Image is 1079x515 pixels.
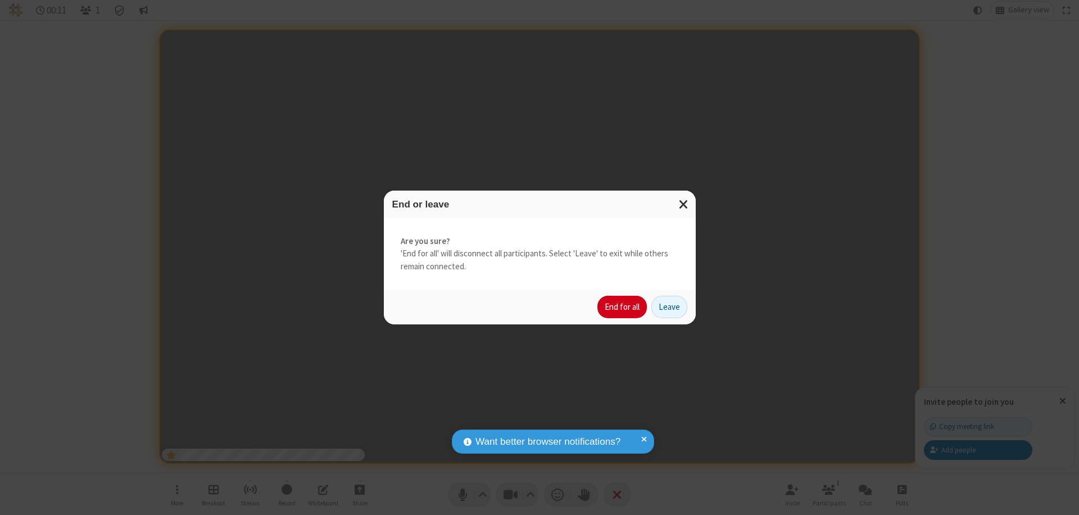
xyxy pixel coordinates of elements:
div: 'End for all' will disconnect all participants. Select 'Leave' to exit while others remain connec... [384,218,696,290]
span: Want better browser notifications? [475,435,620,449]
strong: Are you sure? [401,235,679,248]
button: End for all [597,296,647,318]
button: Close modal [672,191,696,218]
h3: End or leave [392,199,687,210]
button: Leave [651,296,687,318]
